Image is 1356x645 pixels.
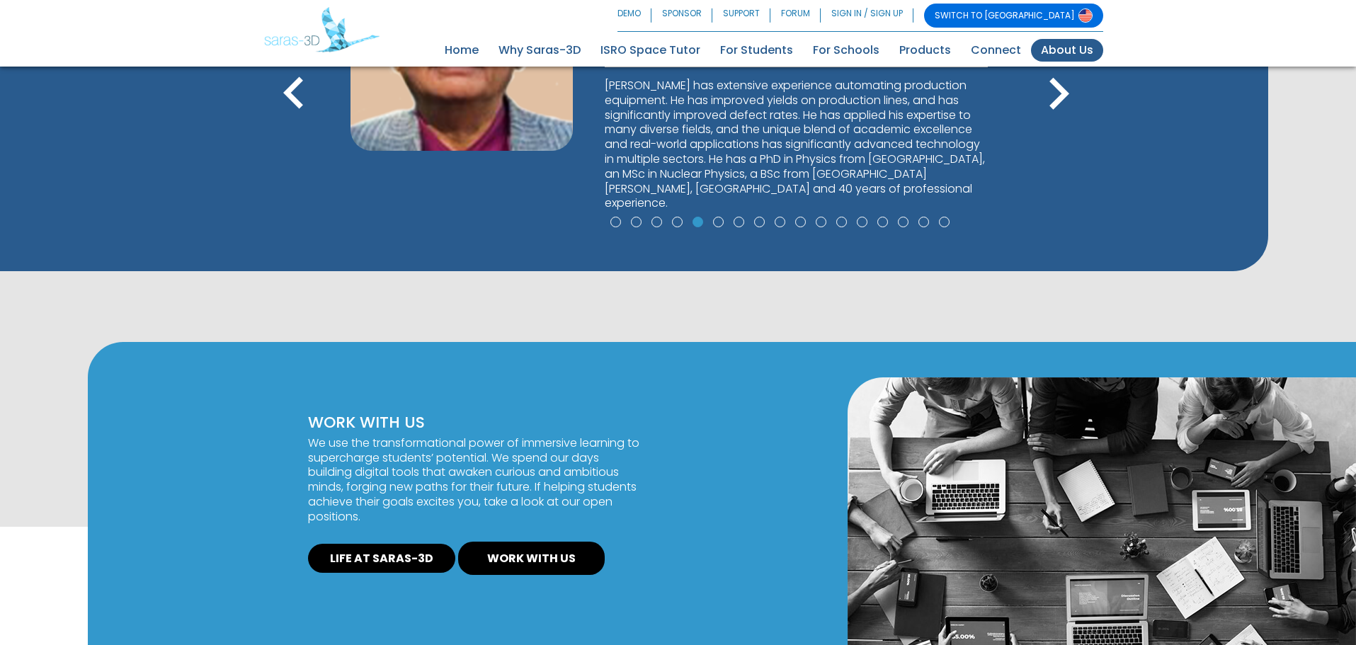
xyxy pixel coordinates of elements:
a: Home [435,39,489,62]
p: [PERSON_NAME] has extensive experience automating production equipment. He has improved yields on... [605,79,988,211]
a: SUPPORT [712,4,770,28]
a: ISRO Space Tutor [591,39,710,62]
span: Previous [262,114,326,130]
a: SWITCH TO [GEOGRAPHIC_DATA] [924,4,1103,28]
a: Connect [961,39,1031,62]
a: For Students [710,39,803,62]
a: FORUM [770,4,821,28]
a: Products [889,39,961,62]
a: SPONSOR [651,4,712,28]
a: About Us [1031,39,1103,62]
a: DEMO [617,4,651,28]
a: For Schools [803,39,889,62]
p: WORK WITH US [308,413,641,433]
i: keyboard_arrow_left [262,62,326,126]
img: Saras 3D [264,7,380,52]
span: Next [1027,114,1090,130]
p: We use the transformational power of immersive learning to supercharge students’ potential. We sp... [308,436,641,525]
a: LIFE AT SARAS-3D [308,544,455,573]
a: SIGN IN / SIGN UP [821,4,913,28]
img: Switch to USA [1078,8,1093,23]
a: Why Saras-3D [489,39,591,62]
a: WORK WITH US [458,542,605,576]
i: keyboard_arrow_right [1027,62,1090,126]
